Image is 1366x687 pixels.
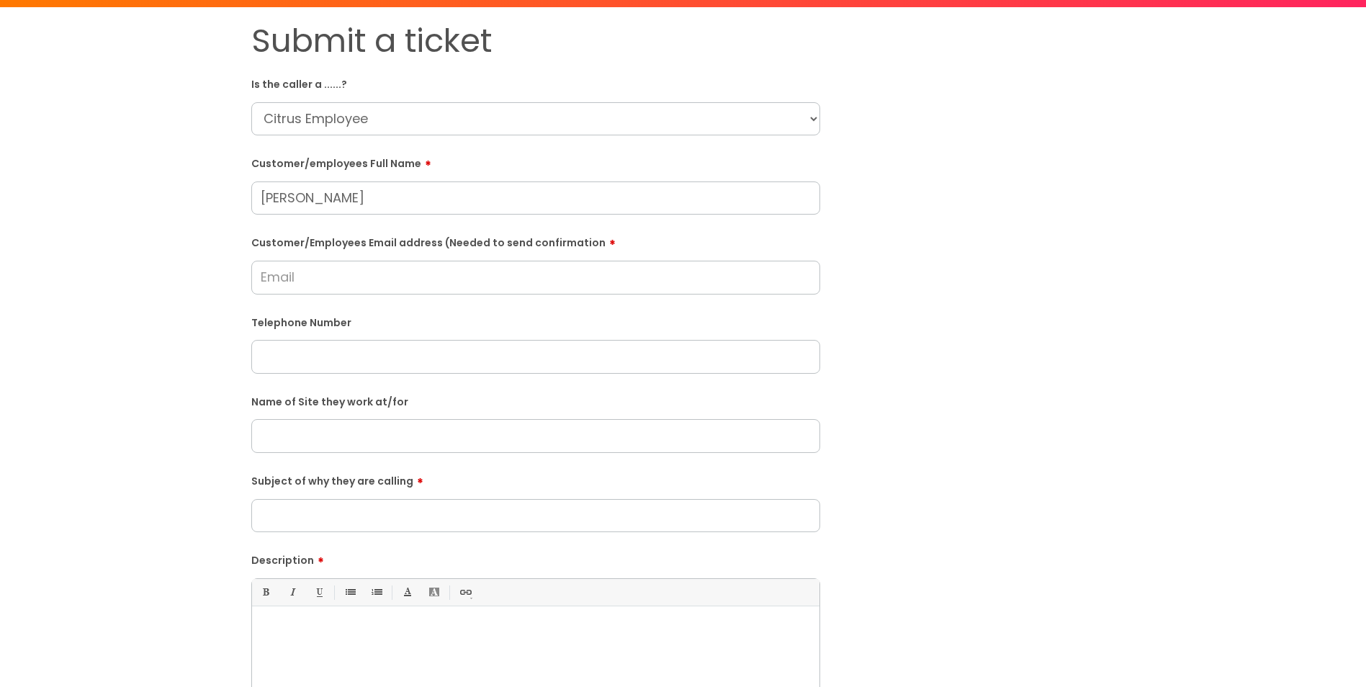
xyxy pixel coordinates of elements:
label: Subject of why they are calling [251,470,820,488]
a: Bold (Ctrl-B) [256,583,274,601]
label: Name of Site they work at/for [251,393,820,408]
a: Back Color [425,583,443,601]
a: Underline(Ctrl-U) [310,583,328,601]
a: Italic (Ctrl-I) [283,583,301,601]
a: Font Color [398,583,416,601]
label: Description [251,549,820,567]
a: 1. Ordered List (Ctrl-Shift-8) [367,583,385,601]
h1: Submit a ticket [251,22,820,60]
a: • Unordered List (Ctrl-Shift-7) [341,583,359,601]
label: Customer/employees Full Name [251,153,820,170]
label: Telephone Number [251,314,820,329]
a: Link [456,583,474,601]
input: Email [251,261,820,294]
label: Customer/Employees Email address (Needed to send confirmation [251,232,820,249]
label: Is the caller a ......? [251,76,820,91]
